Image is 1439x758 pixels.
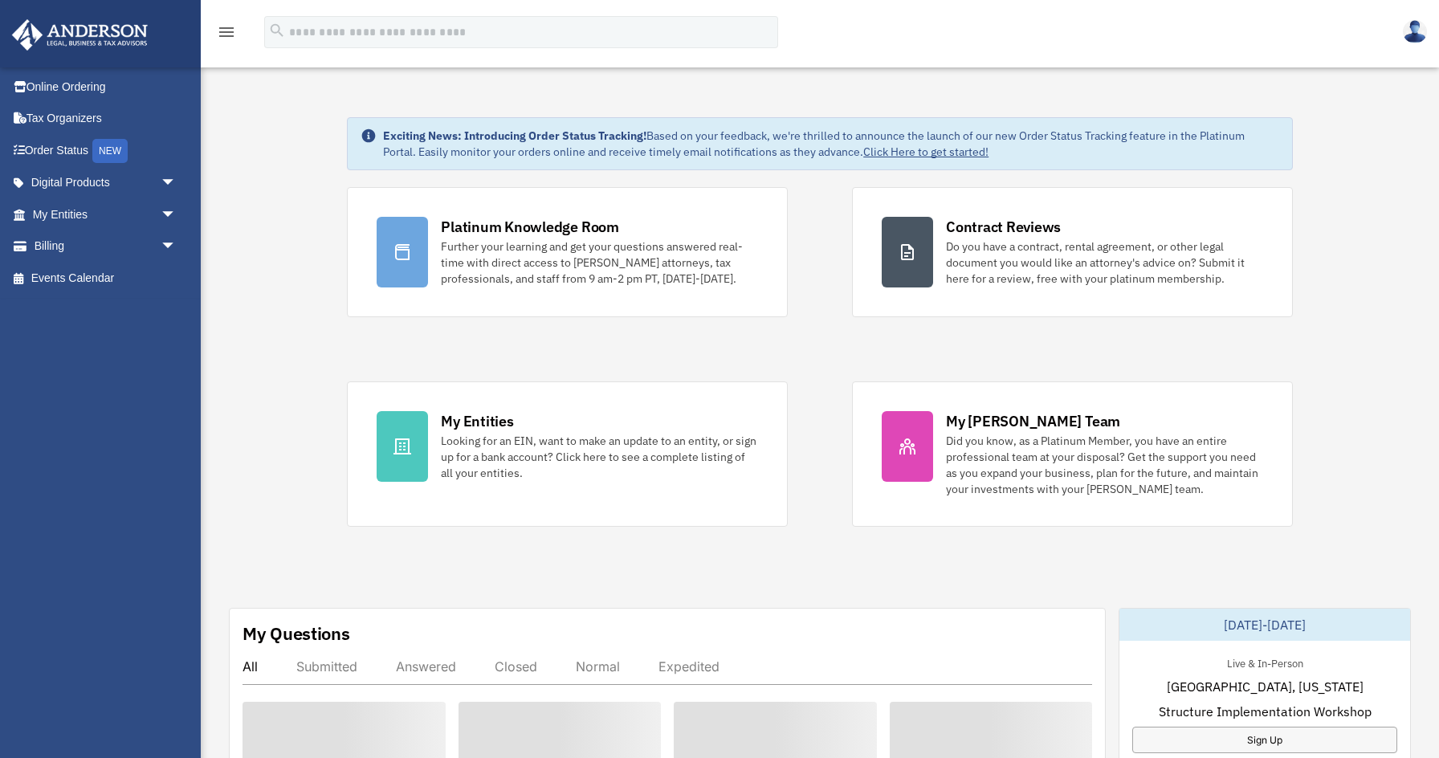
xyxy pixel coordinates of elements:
div: Based on your feedback, we're thrilled to announce the launch of our new Order Status Tracking fe... [383,128,1279,160]
a: My Entitiesarrow_drop_down [11,198,201,230]
a: My [PERSON_NAME] Team Did you know, as a Platinum Member, you have an entire professional team at... [852,381,1293,527]
div: Did you know, as a Platinum Member, you have an entire professional team at your disposal? Get th... [946,433,1263,497]
div: Further your learning and get your questions answered real-time with direct access to [PERSON_NAM... [441,238,758,287]
div: My [PERSON_NAME] Team [946,411,1120,431]
div: Contract Reviews [946,217,1061,237]
div: NEW [92,139,128,163]
a: My Entities Looking for an EIN, want to make an update to an entity, or sign up for a bank accoun... [347,381,788,527]
a: Tax Organizers [11,103,201,135]
span: arrow_drop_down [161,198,193,231]
a: menu [217,28,236,42]
div: Live & In-Person [1214,654,1316,670]
a: Sign Up [1132,727,1397,753]
a: Online Ordering [11,71,201,103]
img: User Pic [1403,20,1427,43]
div: Closed [495,658,537,674]
span: arrow_drop_down [161,167,193,200]
div: My Entities [441,411,513,431]
div: Normal [576,658,620,674]
i: menu [217,22,236,42]
div: [DATE]-[DATE] [1119,609,1410,641]
a: Events Calendar [11,262,201,294]
div: Looking for an EIN, want to make an update to an entity, or sign up for a bank account? Click her... [441,433,758,481]
div: All [243,658,258,674]
strong: Exciting News: Introducing Order Status Tracking! [383,128,646,143]
a: Billingarrow_drop_down [11,230,201,263]
a: Platinum Knowledge Room Further your learning and get your questions answered real-time with dire... [347,187,788,317]
div: My Questions [243,621,350,646]
a: Digital Productsarrow_drop_down [11,167,201,199]
div: Answered [396,658,456,674]
img: Anderson Advisors Platinum Portal [7,19,153,51]
span: Structure Implementation Workshop [1159,702,1372,721]
div: Submitted [296,658,357,674]
span: arrow_drop_down [161,230,193,263]
div: Platinum Knowledge Room [441,217,619,237]
a: Click Here to get started! [863,145,989,159]
div: Expedited [658,658,719,674]
a: Order StatusNEW [11,134,201,167]
a: Contract Reviews Do you have a contract, rental agreement, or other legal document you would like... [852,187,1293,317]
span: [GEOGRAPHIC_DATA], [US_STATE] [1167,677,1364,696]
i: search [268,22,286,39]
div: Do you have a contract, rental agreement, or other legal document you would like an attorney's ad... [946,238,1263,287]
